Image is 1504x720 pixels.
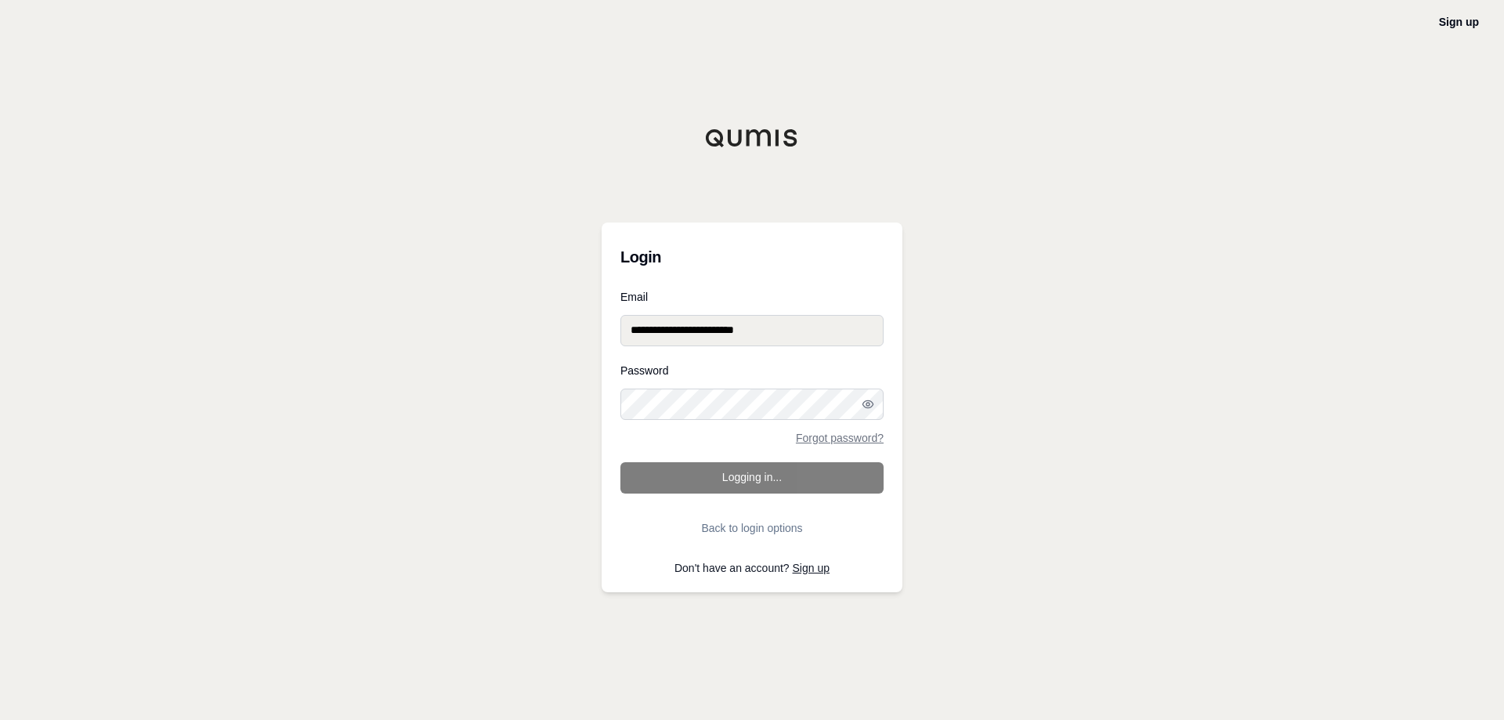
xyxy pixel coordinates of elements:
[705,128,799,147] img: Qumis
[620,365,884,376] label: Password
[620,512,884,544] button: Back to login options
[620,563,884,573] p: Don't have an account?
[620,241,884,273] h3: Login
[793,562,830,574] a: Sign up
[620,291,884,302] label: Email
[1439,16,1479,28] a: Sign up
[796,432,884,443] a: Forgot password?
